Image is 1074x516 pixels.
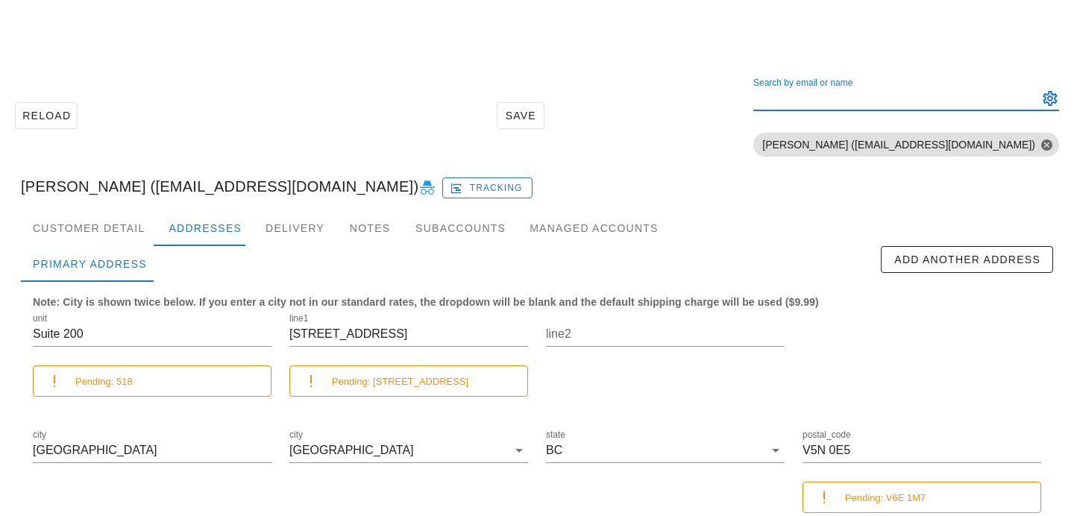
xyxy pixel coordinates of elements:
[453,181,523,195] span: Tracking
[403,210,518,246] div: Subaccounts
[442,174,533,198] a: Tracking
[762,133,1050,157] span: [PERSON_NAME] ([EMAIL_ADDRESS][DOMAIN_NAME])
[289,444,414,457] div: [GEOGRAPHIC_DATA]
[442,177,533,198] button: Tracking
[157,210,254,246] div: Addresses
[803,430,851,441] label: postal_code
[845,492,926,503] small: Pending: V6E 1M7
[15,102,78,129] button: Reload
[1040,138,1053,151] button: Close
[497,102,544,129] button: Save
[881,246,1053,273] button: Add Another Address
[289,313,308,324] label: line1
[336,210,403,246] div: Notes
[1041,89,1059,107] button: Search by email or name appended action
[33,296,819,308] b: Note: City is shown twice below. If you enter a city not in our standard rates, the dropdown will...
[21,210,157,246] div: Customer Detail
[254,210,336,246] div: Delivery
[21,246,159,282] div: Primary Address
[546,430,565,441] label: state
[546,444,562,457] div: BC
[33,313,47,324] label: unit
[75,376,133,387] small: Pending: 518
[518,210,670,246] div: Managed Accounts
[546,438,785,462] div: stateBC
[894,254,1040,265] span: Add Another Address
[289,438,528,462] div: city[GEOGRAPHIC_DATA]
[22,110,71,122] span: Reload
[9,163,1065,210] div: [PERSON_NAME] ([EMAIL_ADDRESS][DOMAIN_NAME])
[332,376,468,387] small: Pending: [STREET_ADDRESS]
[753,78,852,89] label: Search by email or name
[503,110,538,122] span: Save
[33,430,46,441] label: city
[289,430,303,441] label: city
